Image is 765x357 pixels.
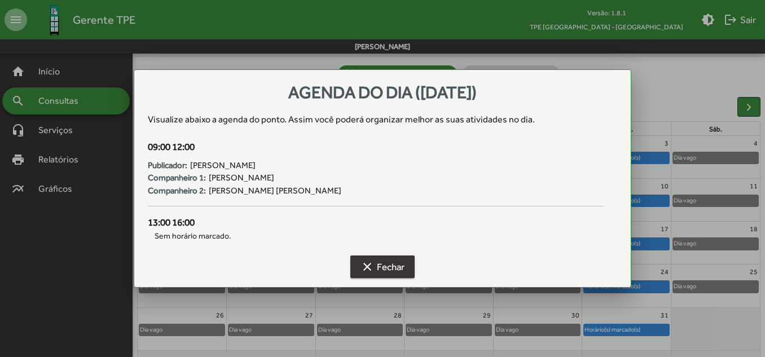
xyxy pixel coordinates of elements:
span: Sem horário marcado. [148,230,603,242]
div: 09:00 12:00 [148,140,603,155]
strong: Companheiro 2: [148,184,206,197]
span: Fechar [360,257,405,277]
mat-icon: clear [360,260,374,274]
span: Agenda do dia ([DATE]) [288,82,477,102]
span: [PERSON_NAME] [209,171,274,184]
button: Fechar [350,255,415,278]
div: 13:00 16:00 [148,215,603,230]
strong: Publicador: [148,159,187,172]
div: Visualize abaixo a agenda do ponto . Assim você poderá organizar melhor as suas atividades no dia. [148,113,617,126]
span: [PERSON_NAME] [190,159,256,172]
strong: Companheiro 1: [148,171,206,184]
span: [PERSON_NAME] [PERSON_NAME] [209,184,341,197]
